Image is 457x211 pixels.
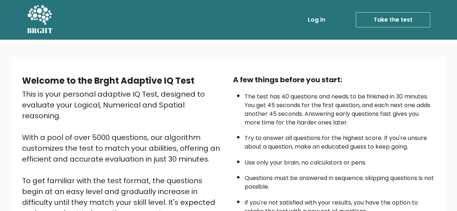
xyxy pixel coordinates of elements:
li: Use only your brain, no calculators or pens. [245,155,435,167]
div: A few things before you start: [233,74,435,85]
a: Take the test [356,12,430,27]
b: Welcome to the Brght Adaptive IQ Test [22,75,194,87]
a: Log in [305,13,328,27]
h5: BRGHT [27,26,53,35]
a: BRGHT [27,3,53,37]
li: Questions must be answered in sequence; skipping questions is not possible. [245,170,435,191]
li: Try to answer all questions for the highest score. If you're unsure about a question, make an edu... [245,130,435,151]
li: The test has 40 questions and needs to be finished in 30 minutes. You get 45 seconds for the firs... [245,89,435,127]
